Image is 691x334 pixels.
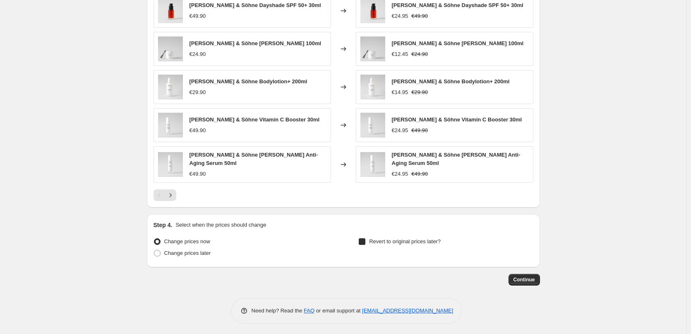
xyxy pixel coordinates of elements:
[360,75,385,99] img: beyer-sohne-bodylotion-200ml-174949_80x.png
[164,250,211,256] span: Change prices later
[392,127,408,133] span: €24.95
[360,152,385,177] img: beyer-sohne-hautgel-anti-aging-serum-50ml-177790_80x.png
[154,221,173,229] h2: Step 4.
[392,116,522,123] span: [PERSON_NAME] & Söhne Vitamin C Booster 30ml
[411,127,428,133] span: €49.90
[158,113,183,138] img: beyer-sohne-vitamin-c-booster-30ml-619159_80x.png
[190,127,206,133] span: €49.90
[158,75,183,99] img: beyer-sohne-bodylotion-200ml-174949_80x.png
[165,189,176,201] button: Next
[190,2,321,8] span: [PERSON_NAME] & Söhne Dayshade SPF 50+ 30ml
[360,36,385,61] img: beyer-sohne-cleanser-100ml-535473_80x.png
[158,152,183,177] img: beyer-sohne-hautgel-anti-aging-serum-50ml-177790_80x.png
[360,113,385,138] img: beyer-sohne-vitamin-c-booster-30ml-619159_80x.png
[392,2,523,8] span: [PERSON_NAME] & Söhne Dayshade SPF 50+ 30ml
[304,307,314,314] a: FAQ
[190,51,206,57] span: €24.90
[392,89,408,95] span: €14.95
[411,13,428,19] span: €49.90
[158,36,183,61] img: beyer-sohne-cleanser-100ml-535473_80x.png
[314,307,362,314] span: or email support at
[164,238,210,244] span: Change prices now
[411,171,428,177] span: €49.90
[369,238,441,244] span: Revert to original prices later?
[392,40,524,46] span: [PERSON_NAME] & Söhne [PERSON_NAME] 100ml
[411,51,428,57] span: €24.90
[154,189,176,201] nav: Pagination
[190,40,322,46] span: [PERSON_NAME] & Söhne [PERSON_NAME] 100ml
[190,116,320,123] span: [PERSON_NAME] & Söhne Vitamin C Booster 30ml
[190,152,318,166] span: [PERSON_NAME] & Söhne [PERSON_NAME] Anti-Aging Serum 50ml
[513,276,535,283] span: Continue
[392,13,408,19] span: €24.95
[252,307,304,314] span: Need help? Read the
[190,13,206,19] span: €49.90
[362,307,453,314] a: [EMAIL_ADDRESS][DOMAIN_NAME]
[190,89,206,95] span: €29.90
[190,171,206,177] span: €49.90
[190,78,307,85] span: [PERSON_NAME] & Söhne Bodylotion+ 200ml
[392,51,408,57] span: €12.45
[392,78,510,85] span: [PERSON_NAME] & Söhne Bodylotion+ 200ml
[175,221,266,229] p: Select when the prices should change
[411,89,428,95] span: €29.90
[392,171,408,177] span: €24.95
[392,152,521,166] span: [PERSON_NAME] & Söhne [PERSON_NAME] Anti-Aging Serum 50ml
[509,274,540,286] button: Continue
